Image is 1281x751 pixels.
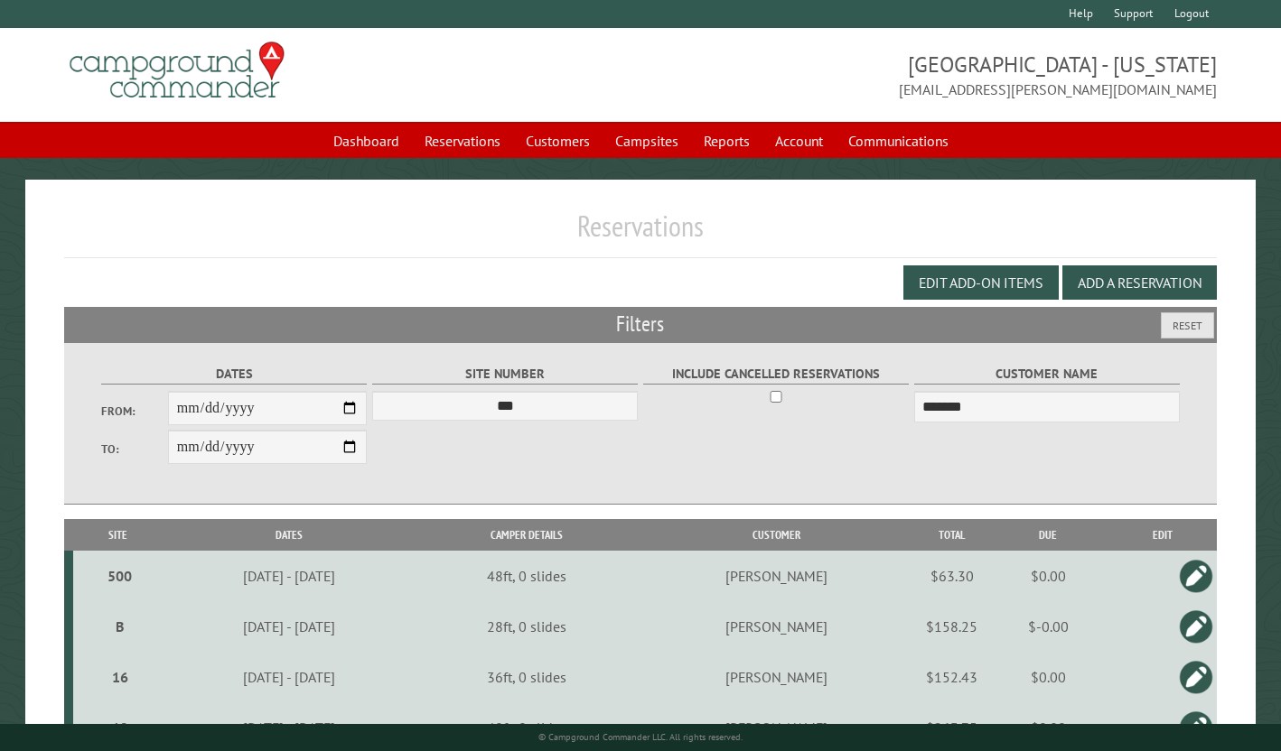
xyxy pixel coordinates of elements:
td: $0.00 [988,551,1108,601]
td: [PERSON_NAME] [637,652,916,702]
div: 12 [80,719,160,737]
span: [GEOGRAPHIC_DATA] - [US_STATE] [EMAIL_ADDRESS][PERSON_NAME][DOMAIN_NAME] [640,50,1217,100]
div: [DATE] - [DATE] [165,567,413,585]
th: Dates [163,519,416,551]
label: Site Number [372,364,638,385]
label: From: [101,403,167,420]
td: $158.25 [916,601,988,652]
a: Dashboard [323,124,410,158]
td: 36ft, 0 slides [416,652,636,702]
th: Edit [1108,519,1217,551]
td: [PERSON_NAME] [637,601,916,652]
button: Edit Add-on Items [903,265,1059,300]
div: [DATE] - [DATE] [165,668,413,686]
button: Add a Reservation [1062,265,1217,300]
div: 500 [80,567,160,585]
a: Reports [693,124,761,158]
td: 28ft, 0 slides [416,601,636,652]
button: Reset [1161,312,1214,338]
label: To: [101,440,167,458]
label: Dates [101,364,367,385]
small: © Campground Commander LLC. All rights reserved. [538,731,743,743]
h1: Reservations [64,209,1217,258]
label: Customer Name [914,364,1180,385]
label: Include Cancelled Reservations [643,364,909,385]
div: [DATE] - [DATE] [165,617,413,635]
td: 48ft, 0 slides [416,551,636,601]
a: Account [764,124,834,158]
div: B [80,617,160,635]
td: [PERSON_NAME] [637,551,916,601]
td: $63.30 [916,551,988,601]
td: $-0.00 [988,601,1108,652]
th: Camper Details [416,519,636,551]
div: 16 [80,668,160,686]
td: $152.43 [916,652,988,702]
th: Customer [637,519,916,551]
th: Total [916,519,988,551]
h2: Filters [64,307,1217,341]
td: $0.00 [988,652,1108,702]
a: Reservations [414,124,511,158]
a: Communications [837,124,959,158]
th: Due [988,519,1108,551]
a: Customers [515,124,601,158]
th: Site [73,519,163,551]
img: Campground Commander [64,35,290,106]
div: [DATE] - [DATE] [165,719,413,737]
a: Campsites [604,124,689,158]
